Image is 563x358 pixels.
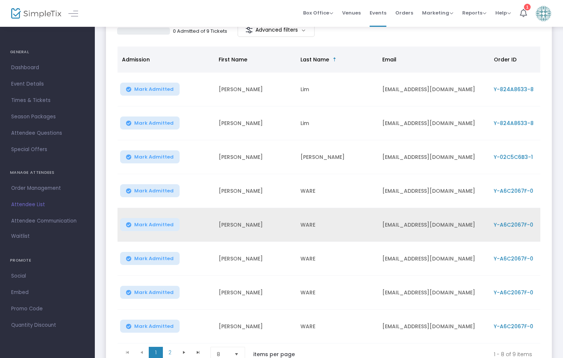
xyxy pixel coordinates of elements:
span: Y-824A8633-8 [494,86,534,93]
td: [PERSON_NAME] [296,140,378,174]
button: Mark Admitted [120,83,180,96]
button: Mark Admitted [120,218,180,231]
td: [PERSON_NAME] [214,106,296,140]
span: Mark Admitted [134,188,174,194]
span: Mark Admitted [134,154,174,160]
span: Waitlist [11,233,30,240]
td: [PERSON_NAME] [214,310,296,343]
td: [PERSON_NAME] [214,276,296,310]
td: [EMAIL_ADDRESS][DOMAIN_NAME] [378,174,489,208]
span: Y-02C5C6B3-1 [494,153,533,161]
td: [PERSON_NAME] [214,208,296,242]
td: WARE [296,276,378,310]
p: 0 Admitted of 9 Tickets [173,28,227,35]
span: Mark Admitted [134,290,174,295]
td: [EMAIL_ADDRESS][DOMAIN_NAME] [378,208,489,242]
span: 8 [217,351,228,358]
span: Season Packages [11,112,84,122]
span: Attendee Questions [11,128,84,138]
span: Mark Admitted [134,256,174,262]
span: Mark Admitted [134,222,174,228]
span: Admission [122,56,150,63]
label: items per page [253,351,295,358]
button: Mark Admitted [120,184,180,197]
td: [EMAIL_ADDRESS][DOMAIN_NAME] [378,242,489,276]
span: Attendee Communication [11,216,84,226]
span: Last Name [300,56,329,63]
td: [PERSON_NAME] [214,140,296,174]
h4: PROMOTE [10,253,85,268]
td: [EMAIL_ADDRESS][DOMAIN_NAME] [378,276,489,310]
span: Mark Admitted [134,323,174,329]
div: 1 [524,4,531,10]
span: Quantity Discount [11,320,84,330]
span: Times & Tickets [11,96,84,105]
button: Mark Admitted [120,150,180,163]
td: WARE [296,310,378,343]
span: Orders [395,3,413,22]
h4: MANAGE ATTENDEES [10,165,85,180]
span: Promo Code [11,304,84,314]
span: Box Office [303,9,333,16]
span: Events [370,3,386,22]
td: Lim [296,73,378,106]
m-button: Advanced filters [238,23,315,37]
span: Y-A6C2067F-0 [494,187,533,195]
span: Special Offers [11,145,84,154]
span: Marketing [422,9,453,16]
td: [EMAIL_ADDRESS][DOMAIN_NAME] [378,310,489,343]
span: Sortable [332,57,338,63]
span: Venues [342,3,361,22]
td: [EMAIL_ADDRESS][DOMAIN_NAME] [378,73,489,106]
span: First Name [219,56,247,63]
span: Go to the last page [195,349,201,355]
img: filter [245,26,253,34]
span: Mark Admitted [134,86,174,92]
span: Attendee List [11,200,84,210]
td: [EMAIL_ADDRESS][DOMAIN_NAME] [378,140,489,174]
div: Data table [118,47,540,343]
span: Go to the next page [181,349,187,355]
span: Reports [462,9,486,16]
button: Mark Admitted [120,116,180,130]
button: Mark Admitted [120,252,180,265]
span: Help [495,9,511,16]
span: Y-824A8633-8 [494,119,534,127]
button: Mark Admitted [120,286,180,299]
h4: GENERAL [10,45,85,60]
td: [PERSON_NAME] [214,174,296,208]
span: Mark Admitted [134,120,174,126]
td: WARE [296,208,378,242]
span: Page 2 [163,347,177,358]
td: WARE [296,242,378,276]
td: Lim [296,106,378,140]
button: Mark Admitted [120,320,180,333]
span: Order Management [11,183,84,193]
span: Go to the last page [191,347,205,358]
span: Order ID [494,56,517,63]
span: Y-A6C2067F-0 [494,323,533,330]
span: Email [382,56,396,63]
td: [EMAIL_ADDRESS][DOMAIN_NAME] [378,106,489,140]
span: Go to the next page [177,347,191,358]
span: Page 1 [149,347,163,358]
span: Y-A6C2067F-0 [494,221,533,228]
span: Social [11,271,84,281]
span: Event Details [11,79,84,89]
td: WARE [296,174,378,208]
td: [PERSON_NAME] [214,73,296,106]
span: Y-A6C2067F-0 [494,255,533,262]
td: [PERSON_NAME] [214,242,296,276]
span: Y-A6C2067F-0 [494,289,533,296]
span: Embed [11,288,84,297]
span: Dashboard [11,63,84,73]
